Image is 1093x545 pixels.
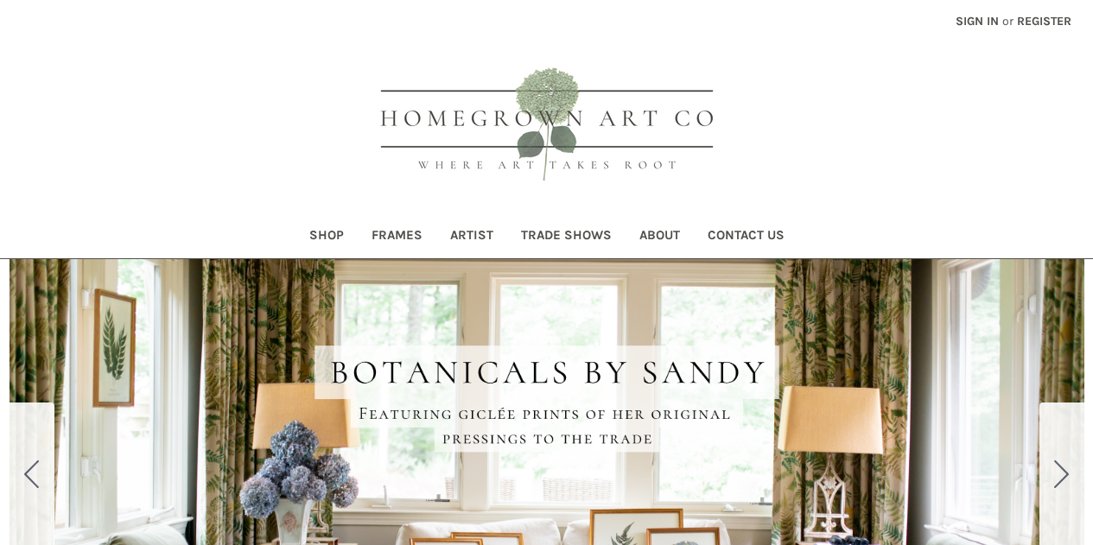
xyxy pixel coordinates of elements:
a: Trade Shows [507,216,626,258]
a: Artist [436,216,507,258]
a: About [626,216,694,258]
img: HOMEGROWN ART CO [353,48,741,204]
a: Frames [358,216,436,258]
a: Contact Us [694,216,798,258]
a: Shop [295,216,358,258]
span: or [1001,12,1015,30]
